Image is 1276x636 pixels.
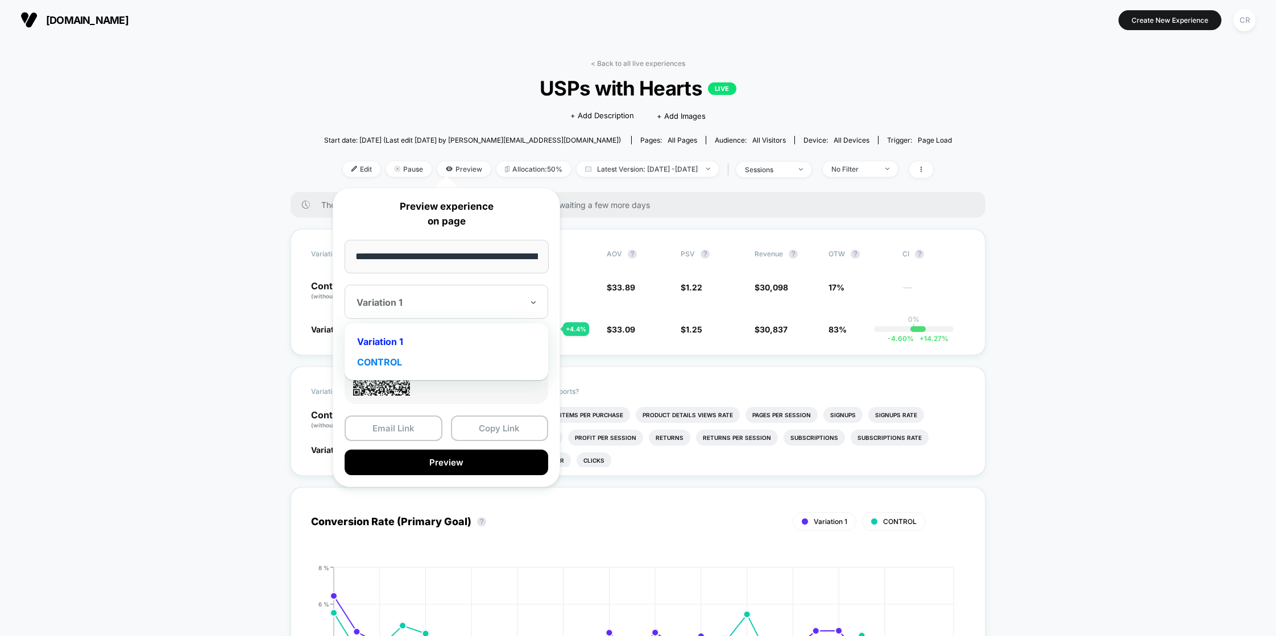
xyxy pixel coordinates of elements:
[553,407,630,423] li: Items Per Purchase
[477,517,486,526] button: ?
[701,250,710,259] button: ?
[823,407,863,423] li: Signups
[636,407,740,423] li: Product Details Views Rate
[686,325,702,334] span: 1.25
[505,166,509,172] img: rebalance
[311,410,383,430] p: Control
[577,161,719,177] span: Latest Version: [DATE] - [DATE]
[868,407,924,423] li: Signups Rate
[591,59,685,68] a: < Back to all live experiences
[814,517,847,526] span: Variation 1
[851,250,860,259] button: ?
[755,250,783,258] span: Revenue
[681,325,702,334] span: $
[724,161,736,178] span: |
[640,136,697,144] div: Pages:
[345,415,442,441] button: Email Link
[386,161,432,177] span: Pause
[351,166,357,172] img: edit
[607,282,635,292] span: $
[755,325,788,334] span: $
[919,334,924,343] span: +
[577,452,611,468] li: Clicks
[568,430,643,446] li: Profit Per Session
[828,325,847,334] span: 83%
[908,315,919,323] p: 0%
[1233,9,1256,31] div: CR
[612,282,635,292] span: 33.89
[918,136,952,144] span: Page Load
[46,14,129,26] span: [DOMAIN_NAME]
[350,331,542,352] div: Variation 1
[311,325,351,334] span: Variation 1
[20,11,38,28] img: Visually logo
[496,161,571,177] span: Allocation: 50%
[318,600,329,607] tspan: 6 %
[321,200,963,210] span: There are still no statistically significant results. We recommend waiting a few more days
[755,282,788,292] span: $
[350,352,542,372] div: CONTROL
[708,82,736,95] p: LIVE
[355,76,920,100] span: USPs with Hearts
[914,334,948,343] span: 14.27 %
[681,282,702,292] span: $
[649,430,690,446] li: Returns
[760,282,788,292] span: 30,098
[789,250,798,259] button: ?
[831,165,877,173] div: No Filter
[828,250,891,259] span: OTW
[1118,10,1221,30] button: Create New Experience
[885,168,889,170] img: end
[715,136,786,144] div: Audience:
[311,445,351,455] span: Variation 1
[834,136,869,144] span: all devices
[311,422,362,429] span: (without changes)
[324,136,621,144] span: Start date: [DATE] (Last edit [DATE] by [PERSON_NAME][EMAIL_ADDRESS][DOMAIN_NAME])
[686,282,702,292] span: 1.22
[563,322,589,336] div: + 4.4 %
[794,136,878,144] span: Device:
[311,250,374,259] span: Variation
[745,165,790,174] div: sessions
[318,564,329,571] tspan: 8 %
[851,430,929,446] li: Subscriptions Rate
[902,284,965,301] span: ---
[887,136,952,144] div: Trigger:
[395,166,400,172] img: end
[311,293,362,300] span: (without changes)
[451,415,549,441] button: Copy Link
[437,161,491,177] span: Preview
[607,325,635,334] span: $
[760,325,788,334] span: 30,837
[311,387,374,396] span: Variation
[706,168,710,170] img: end
[628,250,637,259] button: ?
[478,387,966,396] p: Would like to see more reports?
[913,323,915,332] p: |
[1230,9,1259,32] button: CR
[612,325,635,334] span: 33.09
[657,111,706,120] span: + Add Images
[902,250,965,259] span: CI
[752,136,786,144] span: All Visitors
[668,136,697,144] span: all pages
[696,430,778,446] li: Returns Per Session
[345,199,548,228] p: Preview experience on page
[799,168,803,171] img: end
[888,334,914,343] span: -4.60 %
[784,430,845,446] li: Subscriptions
[828,282,844,292] span: 17%
[343,161,380,177] span: Edit
[915,250,924,259] button: ?
[883,517,917,526] span: CONTROL
[311,281,374,301] p: Control
[585,166,591,172] img: calendar
[570,110,634,122] span: + Add Description
[745,407,818,423] li: Pages Per Session
[345,450,548,475] button: Preview
[17,11,132,29] button: [DOMAIN_NAME]
[607,250,622,258] span: AOV
[681,250,695,258] span: PSV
